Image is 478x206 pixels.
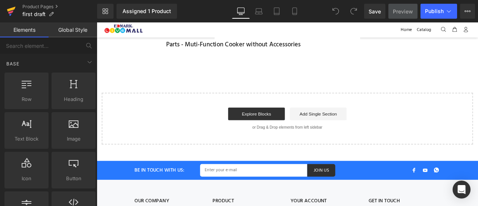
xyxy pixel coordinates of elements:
[22,4,97,10] a: Product Pages
[229,101,296,116] a: Add Single Section
[54,95,93,103] span: Heading
[7,135,46,143] span: Text Block
[250,4,268,19] a: Laptop
[122,168,249,183] input: Enter your e-mail
[393,7,413,15] span: Preview
[420,4,457,19] button: Publish
[22,11,46,17] span: first draft
[346,4,361,19] button: Redo
[7,95,46,103] span: Row
[82,22,242,31] a: Parts - Muti-Function Cooker without Accessories
[49,22,97,37] a: Global Style
[122,8,171,14] div: Assigned 1 Product
[286,4,304,19] a: Mobile
[6,60,20,67] span: Base
[460,4,475,19] button: More
[232,4,250,19] a: Desktop
[54,175,93,182] span: Button
[369,7,381,15] span: Save
[268,4,286,19] a: Tablet
[328,4,343,19] button: Undo
[45,170,104,180] h4: BE IN TOUCH WITH US:
[54,135,93,143] span: Image
[249,168,283,183] button: JOIN US
[425,8,444,14] span: Publish
[97,4,114,19] a: New Library
[7,175,46,182] span: Icon
[18,122,434,127] p: or Drag & Drop elements from left sidebar
[156,101,223,116] a: Explore Blocks
[388,4,418,19] a: Preview
[453,181,471,199] div: Open Intercom Messenger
